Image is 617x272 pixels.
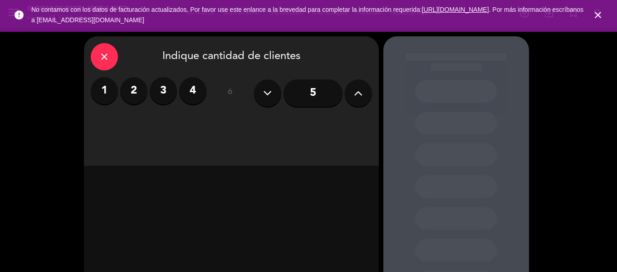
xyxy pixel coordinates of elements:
[31,6,583,24] a: . Por más información escríbanos a [EMAIL_ADDRESS][DOMAIN_NAME]
[91,77,118,104] label: 1
[179,77,206,104] label: 4
[120,77,147,104] label: 2
[14,10,24,20] i: error
[593,10,603,20] i: close
[31,6,583,24] span: No contamos con los datos de facturación actualizados. Por favor use este enlance a la brevedad p...
[99,51,110,62] i: close
[215,77,245,109] div: ó
[91,43,372,70] div: Indique cantidad de clientes
[150,77,177,104] label: 3
[422,6,489,13] a: [URL][DOMAIN_NAME]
